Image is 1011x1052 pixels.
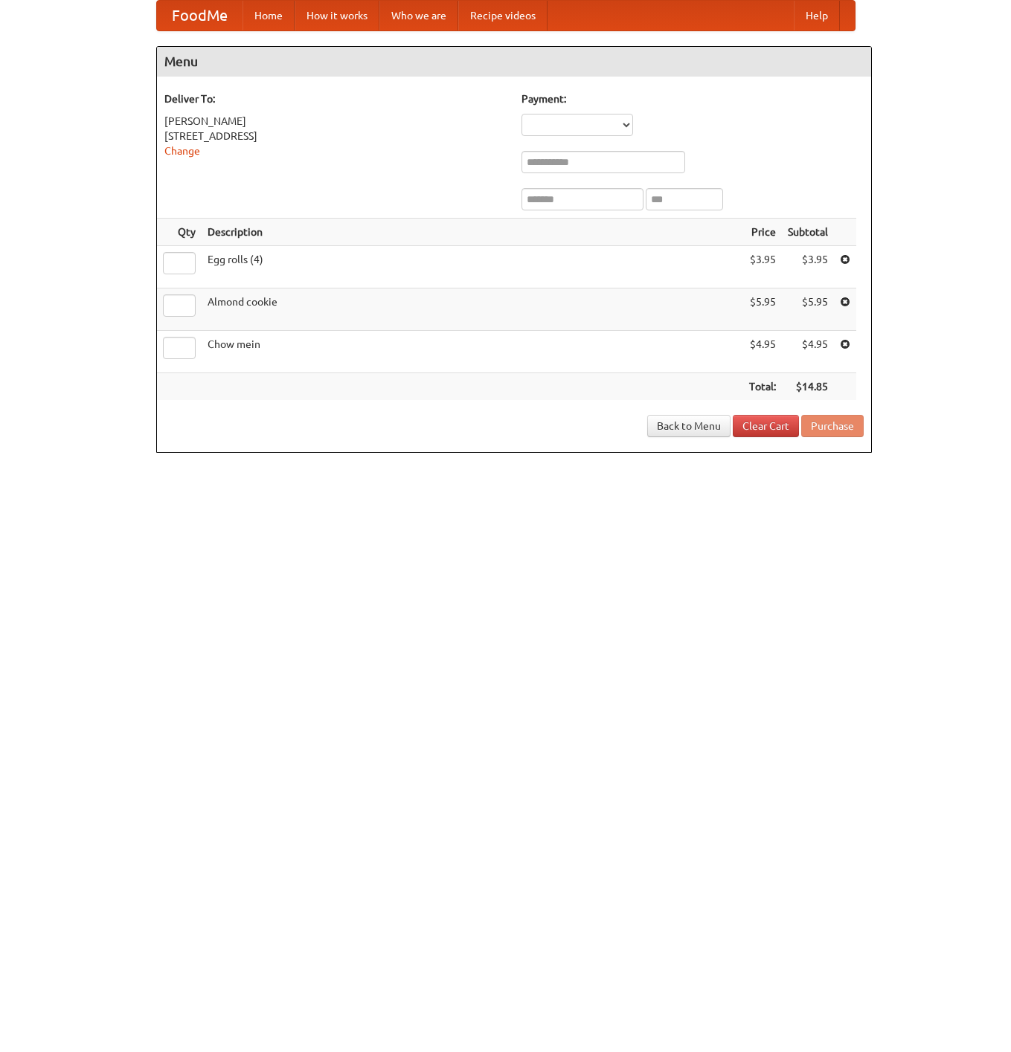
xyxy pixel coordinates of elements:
[794,1,840,30] a: Help
[243,1,295,30] a: Home
[743,288,782,331] td: $5.95
[295,1,379,30] a: How it works
[164,91,507,106] h5: Deliver To:
[202,288,743,331] td: Almond cookie
[782,288,834,331] td: $5.95
[733,415,799,437] a: Clear Cart
[647,415,731,437] a: Back to Menu
[743,373,782,401] th: Total:
[157,219,202,246] th: Qty
[202,246,743,288] td: Egg rolls (4)
[164,129,507,143] div: [STREET_ADDRESS]
[521,91,864,106] h5: Payment:
[157,1,243,30] a: FoodMe
[782,331,834,373] td: $4.95
[782,246,834,288] td: $3.95
[782,373,834,401] th: $14.85
[801,415,864,437] button: Purchase
[202,219,743,246] th: Description
[743,246,782,288] td: $3.95
[164,145,200,157] a: Change
[157,47,871,77] h4: Menu
[743,219,782,246] th: Price
[164,114,507,129] div: [PERSON_NAME]
[782,219,834,246] th: Subtotal
[202,331,743,373] td: Chow mein
[743,331,782,373] td: $4.95
[379,1,458,30] a: Who we are
[458,1,548,30] a: Recipe videos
